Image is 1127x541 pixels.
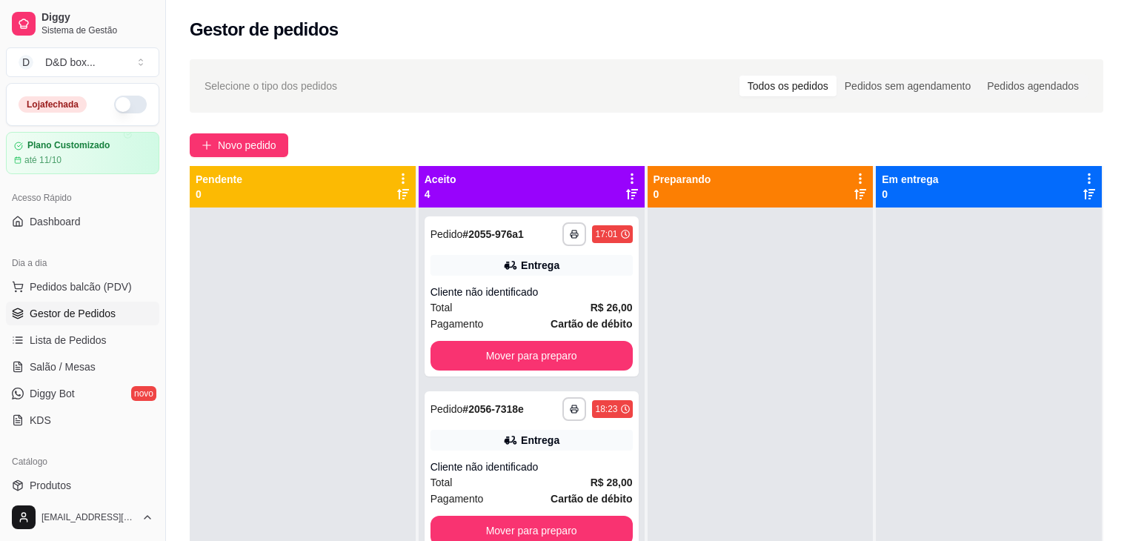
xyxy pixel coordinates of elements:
[430,341,633,371] button: Mover para preparo
[114,96,147,113] button: Alterar Status
[6,251,159,275] div: Dia a dia
[882,172,938,187] p: Em entrega
[430,474,453,491] span: Total
[24,154,61,166] article: até 11/10
[425,187,456,202] p: 4
[837,76,979,96] div: Pedidos sem agendamento
[218,137,276,153] span: Novo pedido
[190,133,288,157] button: Novo pedido
[882,187,938,202] p: 0
[430,459,633,474] div: Cliente não identificado
[6,355,159,379] a: Salão / Mesas
[591,477,633,488] strong: R$ 28,00
[30,386,75,401] span: Diggy Bot
[6,132,159,174] a: Plano Customizadoaté 11/10
[19,96,87,113] div: Loja fechada
[30,478,71,493] span: Produtos
[45,55,96,70] div: D&D box ...
[551,493,632,505] strong: Cartão de débito
[19,55,33,70] span: D
[430,491,484,507] span: Pagamento
[30,306,116,321] span: Gestor de Pedidos
[30,359,96,374] span: Salão / Mesas
[30,214,81,229] span: Dashboard
[462,228,524,240] strong: # 2055-976a1
[205,78,337,94] span: Selecione o tipo dos pedidos
[979,76,1087,96] div: Pedidos agendados
[202,140,212,150] span: plus
[6,408,159,432] a: KDS
[196,172,242,187] p: Pendente
[41,11,153,24] span: Diggy
[6,210,159,233] a: Dashboard
[6,302,159,325] a: Gestor de Pedidos
[6,6,159,42] a: DiggySistema de Gestão
[6,499,159,535] button: [EMAIL_ADDRESS][DOMAIN_NAME]
[6,275,159,299] button: Pedidos balcão (PDV)
[190,18,339,42] h2: Gestor de pedidos
[430,228,463,240] span: Pedido
[27,140,110,151] article: Plano Customizado
[6,328,159,352] a: Lista de Pedidos
[591,302,633,313] strong: R$ 26,00
[551,318,632,330] strong: Cartão de débito
[739,76,837,96] div: Todos os pedidos
[430,299,453,316] span: Total
[462,403,524,415] strong: # 2056-7318e
[30,413,51,428] span: KDS
[430,285,633,299] div: Cliente não identificado
[6,47,159,77] button: Select a team
[6,450,159,474] div: Catálogo
[521,258,559,273] div: Entrega
[196,187,242,202] p: 0
[521,433,559,448] div: Entrega
[6,186,159,210] div: Acesso Rápido
[654,172,711,187] p: Preparando
[430,403,463,415] span: Pedido
[30,279,132,294] span: Pedidos balcão (PDV)
[41,511,136,523] span: [EMAIL_ADDRESS][DOMAIN_NAME]
[595,228,617,240] div: 17:01
[30,333,107,348] span: Lista de Pedidos
[430,316,484,332] span: Pagamento
[6,382,159,405] a: Diggy Botnovo
[425,172,456,187] p: Aceito
[6,474,159,497] a: Produtos
[41,24,153,36] span: Sistema de Gestão
[595,403,617,415] div: 18:23
[654,187,711,202] p: 0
